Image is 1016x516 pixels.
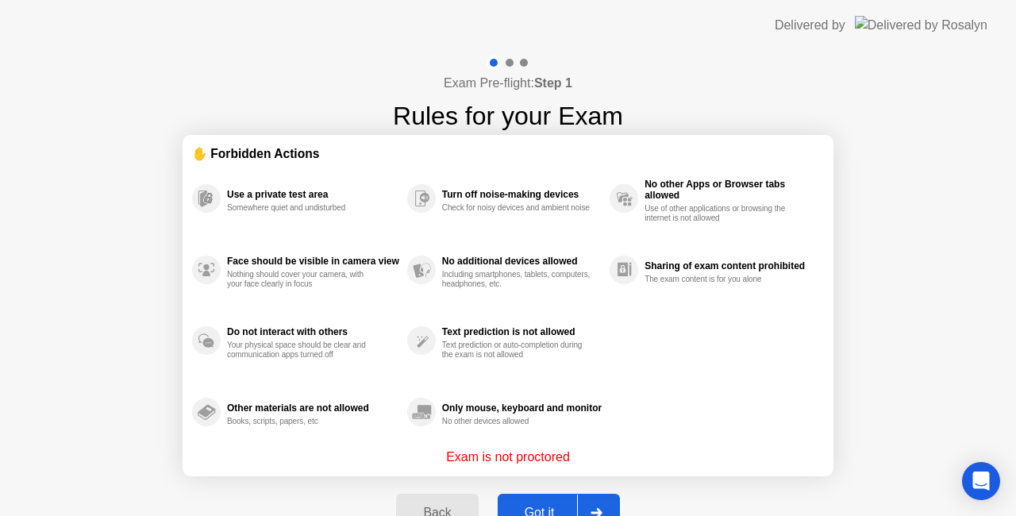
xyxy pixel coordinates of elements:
[442,203,592,213] div: Check for noisy devices and ambient noise
[227,270,377,289] div: Nothing should cover your camera, with your face clearly in focus
[444,74,572,93] h4: Exam Pre-flight:
[227,402,399,414] div: Other materials are not allowed
[442,341,592,360] div: Text prediction or auto-completion during the exam is not allowed
[227,417,377,426] div: Books, scripts, papers, etc
[446,448,570,467] p: Exam is not proctored
[962,462,1000,500] div: Open Intercom Messenger
[227,256,399,267] div: Face should be visible in camera view
[645,275,795,284] div: The exam content is for you alone
[227,326,399,337] div: Do not interact with others
[645,260,816,271] div: Sharing of exam content prohibited
[442,256,602,267] div: No additional devices allowed
[442,189,602,200] div: Turn off noise-making devices
[227,341,377,360] div: Your physical space should be clear and communication apps turned off
[442,270,592,289] div: Including smartphones, tablets, computers, headphones, etc.
[393,97,623,135] h1: Rules for your Exam
[442,417,592,426] div: No other devices allowed
[645,204,795,223] div: Use of other applications or browsing the internet is not allowed
[855,16,987,34] img: Delivered by Rosalyn
[227,189,399,200] div: Use a private test area
[442,326,602,337] div: Text prediction is not allowed
[192,144,824,163] div: ✋ Forbidden Actions
[227,203,377,213] div: Somewhere quiet and undisturbed
[442,402,602,414] div: Only mouse, keyboard and monitor
[534,76,572,90] b: Step 1
[775,16,845,35] div: Delivered by
[645,179,816,201] div: No other Apps or Browser tabs allowed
